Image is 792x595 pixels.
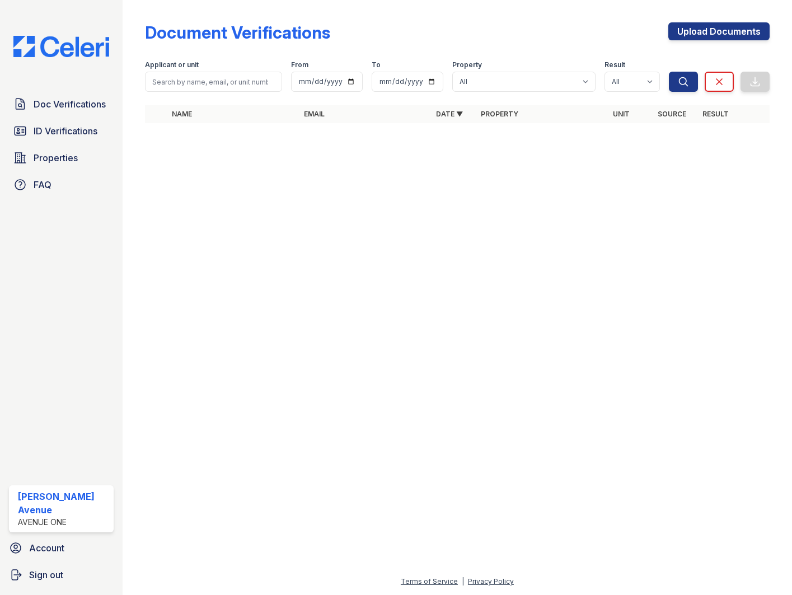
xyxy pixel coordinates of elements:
span: FAQ [34,178,51,191]
span: ID Verifications [34,124,97,138]
a: Source [658,110,686,118]
span: Account [29,541,64,555]
div: | [462,577,464,585]
a: ID Verifications [9,120,114,142]
a: Sign out [4,564,118,586]
img: CE_Logo_Blue-a8612792a0a2168367f1c8372b55b34899dd931a85d93a1a3d3e32e68fde9ad4.png [4,36,118,57]
span: Properties [34,151,78,165]
a: Result [702,110,729,118]
a: Upload Documents [668,22,770,40]
span: Sign out [29,568,63,582]
a: Date ▼ [436,110,463,118]
a: Account [4,537,118,559]
a: Privacy Policy [468,577,514,585]
a: Name [172,110,192,118]
a: FAQ [9,174,114,196]
div: [PERSON_NAME] Avenue [18,490,109,517]
a: Email [304,110,325,118]
a: Unit [613,110,630,118]
span: Doc Verifications [34,97,106,111]
label: To [372,60,381,69]
label: Result [604,60,625,69]
label: From [291,60,308,69]
div: Document Verifications [145,22,330,43]
label: Applicant or unit [145,60,199,69]
a: Terms of Service [401,577,458,585]
a: Property [481,110,518,118]
input: Search by name, email, or unit number [145,72,282,92]
a: Properties [9,147,114,169]
a: Doc Verifications [9,93,114,115]
div: Avenue One [18,517,109,528]
label: Property [452,60,482,69]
